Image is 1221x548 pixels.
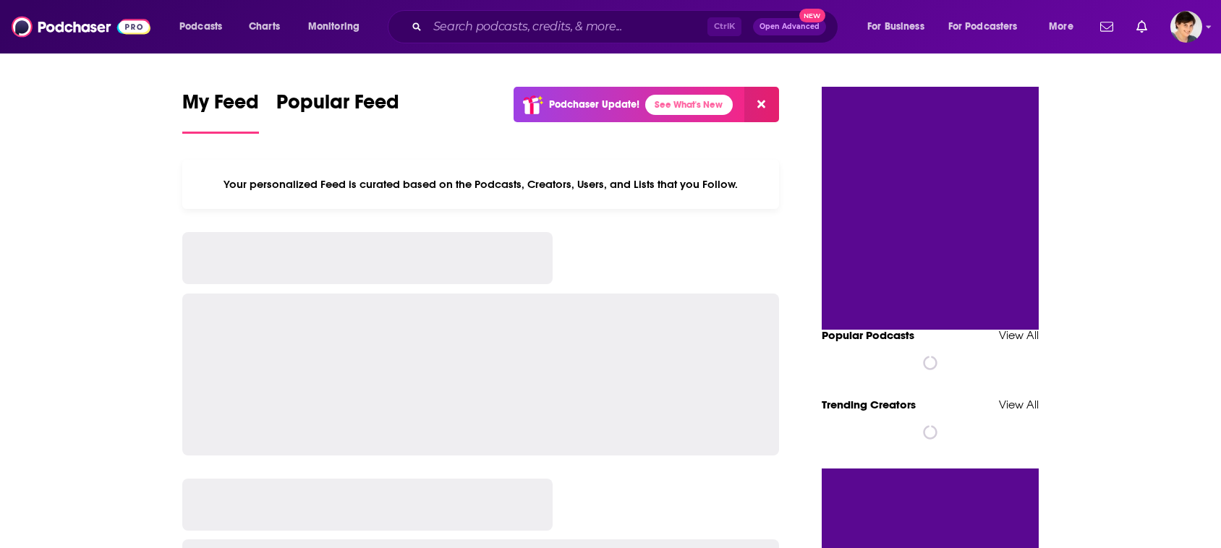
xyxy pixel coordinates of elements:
[1170,11,1202,43] span: Logged in as bethwouldknow
[276,90,399,134] a: Popular Feed
[753,18,826,35] button: Open AdvancedNew
[1170,11,1202,43] img: User Profile
[1170,11,1202,43] button: Show profile menu
[707,17,741,36] span: Ctrl K
[939,15,1039,38] button: open menu
[760,23,820,30] span: Open Advanced
[182,90,259,123] span: My Feed
[427,15,707,38] input: Search podcasts, credits, & more...
[182,90,259,134] a: My Feed
[401,10,852,43] div: Search podcasts, credits, & more...
[1039,15,1092,38] button: open menu
[169,15,241,38] button: open menu
[999,328,1039,342] a: View All
[857,15,943,38] button: open menu
[822,328,914,342] a: Popular Podcasts
[645,95,733,115] a: See What's New
[1094,14,1119,39] a: Show notifications dropdown
[12,13,150,40] img: Podchaser - Follow, Share and Rate Podcasts
[276,90,399,123] span: Popular Feed
[1131,14,1153,39] a: Show notifications dropdown
[308,17,360,37] span: Monitoring
[239,15,289,38] a: Charts
[249,17,280,37] span: Charts
[867,17,924,37] span: For Business
[549,98,639,111] p: Podchaser Update!
[298,15,378,38] button: open menu
[948,17,1018,37] span: For Podcasters
[179,17,222,37] span: Podcasts
[1049,17,1073,37] span: More
[182,160,779,209] div: Your personalized Feed is curated based on the Podcasts, Creators, Users, and Lists that you Follow.
[999,398,1039,411] a: View All
[799,9,825,22] span: New
[822,398,916,411] a: Trending Creators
